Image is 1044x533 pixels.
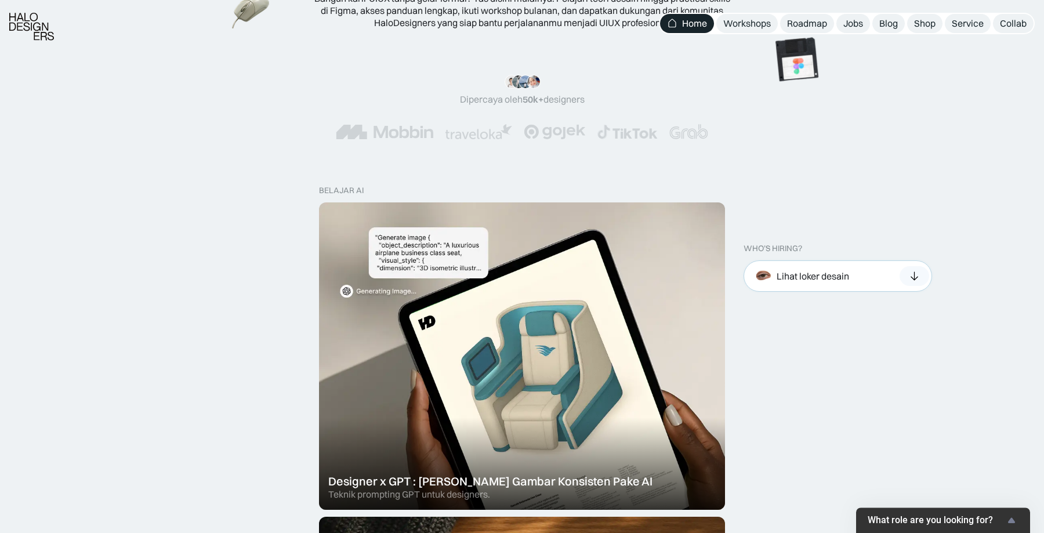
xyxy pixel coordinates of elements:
[460,93,585,106] div: Dipercaya oleh designers
[682,17,707,30] div: Home
[744,244,802,253] div: WHO’S HIRING?
[319,202,725,510] a: Designer x GPT : [PERSON_NAME] Gambar Konsisten Pake AITeknik prompting GPT untuk designers.
[836,14,870,33] a: Jobs
[780,14,834,33] a: Roadmap
[907,14,942,33] a: Shop
[319,186,364,195] div: belajar ai
[787,17,827,30] div: Roadmap
[523,93,543,105] span: 50k+
[1000,17,1027,30] div: Collab
[993,14,1034,33] a: Collab
[879,17,898,30] div: Blog
[868,513,1018,527] button: Show survey - What role are you looking for?
[952,17,984,30] div: Service
[723,17,771,30] div: Workshops
[868,515,1005,526] span: What role are you looking for?
[872,14,905,33] a: Blog
[914,17,936,30] div: Shop
[777,270,849,282] div: Lihat loker desain
[660,14,714,33] a: Home
[716,14,778,33] a: Workshops
[843,17,863,30] div: Jobs
[945,14,991,33] a: Service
